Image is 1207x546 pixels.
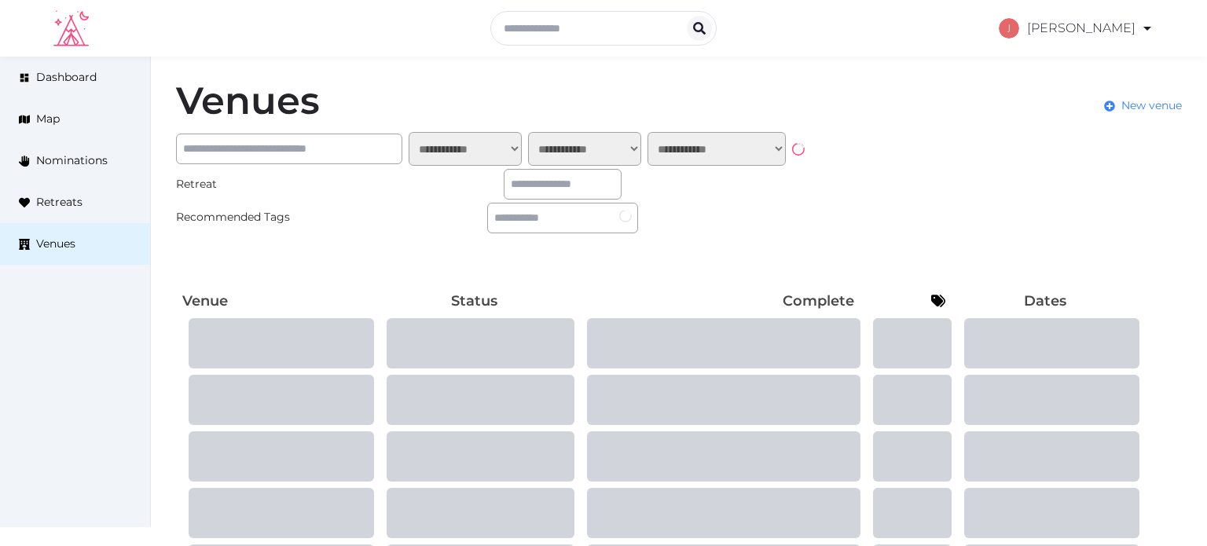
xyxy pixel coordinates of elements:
[999,6,1154,50] a: [PERSON_NAME]
[176,209,327,225] div: Recommended Tags
[374,287,574,315] th: Status
[1104,97,1182,114] a: New venue
[952,287,1139,315] th: Dates
[36,152,108,169] span: Nominations
[36,111,60,127] span: Map
[176,287,374,315] th: Venue
[36,69,97,86] span: Dashboard
[176,176,327,192] div: Retreat
[36,236,75,252] span: Venues
[36,194,83,211] span: Retreats
[574,287,860,315] th: Complete
[176,82,320,119] h1: Venues
[1121,97,1182,114] span: New venue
